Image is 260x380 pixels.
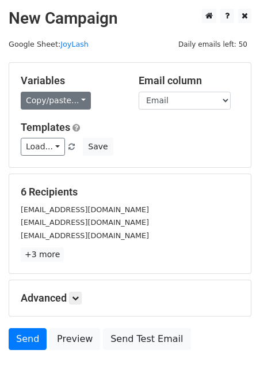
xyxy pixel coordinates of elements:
small: [EMAIL_ADDRESS][DOMAIN_NAME] [21,231,149,240]
h5: Variables [21,74,121,87]
h5: Email column [139,74,239,87]
small: [EMAIL_ADDRESS][DOMAIN_NAME] [21,205,149,214]
a: Load... [21,138,65,156]
h5: Advanced [21,292,239,304]
a: Send Test Email [103,328,190,350]
h2: New Campaign [9,9,251,28]
h5: 6 Recipients [21,186,239,198]
a: Send [9,328,47,350]
a: +3 more [21,247,64,262]
a: JoyLash [60,40,89,48]
a: Daily emails left: 50 [174,40,251,48]
small: Google Sheet: [9,40,89,48]
a: Templates [21,121,70,133]
small: [EMAIL_ADDRESS][DOMAIN_NAME] [21,218,149,227]
iframe: Chat Widget [202,325,260,380]
a: Copy/paste... [21,92,91,110]
a: Preview [49,328,100,350]
span: Daily emails left: 50 [174,38,251,51]
button: Save [83,138,113,156]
